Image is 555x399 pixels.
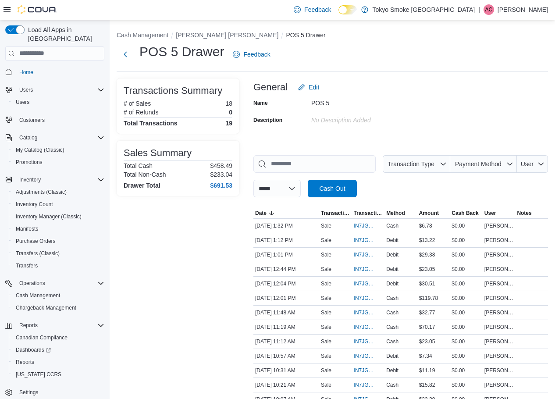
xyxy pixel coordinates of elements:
[450,336,483,347] div: $0.00
[515,208,548,218] button: Notes
[484,367,514,374] span: [PERSON_NAME]
[253,322,319,332] div: [DATE] 11:19 AM
[321,309,331,316] p: Sale
[484,295,514,302] span: [PERSON_NAME]
[2,114,108,126] button: Customers
[253,351,319,361] div: [DATE] 10:57 AM
[338,14,339,15] span: Dark Mode
[354,380,383,390] button: IN7JGD-6601077
[9,156,108,168] button: Promotions
[12,260,104,271] span: Transfers
[9,356,108,368] button: Reports
[450,307,483,318] div: $0.00
[16,146,64,153] span: My Catalog (Classic)
[16,115,48,125] a: Customers
[354,309,374,316] span: IN7JGD-6601376
[243,50,270,59] span: Feedback
[321,266,331,273] p: Sale
[12,157,46,167] a: Promotions
[19,69,33,76] span: Home
[295,78,323,96] button: Edit
[484,210,496,217] span: User
[354,338,374,345] span: IN7JGD-6601243
[309,83,319,92] span: Edit
[386,353,398,360] span: Debit
[16,320,104,331] span: Reports
[253,249,319,260] div: [DATE] 1:01 PM
[229,46,274,63] a: Feedback
[12,369,104,380] span: Washington CCRS
[253,221,319,231] div: [DATE] 1:32 PM
[354,367,374,374] span: IN7JGD-6601107
[417,208,450,218] button: Amount
[253,82,288,93] h3: General
[2,319,108,331] button: Reports
[9,260,108,272] button: Transfers
[319,208,352,218] button: Transaction Type
[388,160,434,167] span: Transaction Type
[9,289,108,302] button: Cash Management
[354,381,374,388] span: IN7JGD-6601077
[304,5,331,14] span: Feedback
[450,365,483,376] div: $0.00
[124,120,178,127] h4: Total Transactions
[176,32,278,39] button: [PERSON_NAME] [PERSON_NAME]
[16,225,38,232] span: Manifests
[352,208,385,218] button: Transaction #
[253,155,376,173] input: This is a search bar. As you type, the results lower in the page will automatically filter.
[354,365,383,376] button: IN7JGD-6601107
[450,293,483,303] div: $0.00
[386,295,398,302] span: Cash
[450,278,483,289] div: $0.00
[386,367,398,374] span: Debit
[9,344,108,356] a: Dashboards
[25,25,104,43] span: Load All Apps in [GEOGRAPHIC_DATA]
[12,290,64,301] a: Cash Management
[9,368,108,381] button: [US_STATE] CCRS
[450,322,483,332] div: $0.00
[419,266,435,273] span: $23.05
[12,145,68,155] a: My Catalog (Classic)
[117,46,134,63] button: Next
[253,208,319,218] button: Date
[253,365,319,376] div: [DATE] 10:31 AM
[124,109,158,116] h6: # of Refunds
[255,210,267,217] span: Date
[354,293,383,303] button: IN7JGD-6601435
[16,132,104,143] span: Catalog
[16,250,60,257] span: Transfers (Classic)
[12,97,104,107] span: Users
[16,387,104,398] span: Settings
[483,208,516,218] button: User
[386,324,398,331] span: Cash
[354,351,383,361] button: IN7JGD-6601191
[354,322,383,332] button: IN7JGD-6601273
[12,97,33,107] a: Users
[386,210,405,217] span: Method
[124,148,192,158] h3: Sales Summary
[386,280,398,287] span: Debit
[286,32,325,39] button: POS 5 Drawer
[16,85,104,95] span: Users
[386,338,398,345] span: Cash
[12,345,54,355] a: Dashboards
[450,380,483,390] div: $0.00
[484,266,514,273] span: [PERSON_NAME]
[419,309,435,316] span: $32.77
[419,280,435,287] span: $30.51
[124,100,151,107] h6: # of Sales
[117,31,548,41] nav: An example of EuiBreadcrumbs
[229,109,232,116] p: 0
[521,160,534,167] span: User
[19,134,37,141] span: Catalog
[321,295,331,302] p: Sale
[16,175,44,185] button: Inventory
[485,4,493,15] span: AC
[419,251,435,258] span: $29.38
[210,171,232,178] p: $233.04
[19,280,45,287] span: Operations
[225,120,232,127] h4: 19
[12,157,104,167] span: Promotions
[16,320,41,331] button: Reports
[354,251,374,258] span: IN7JGD-6601740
